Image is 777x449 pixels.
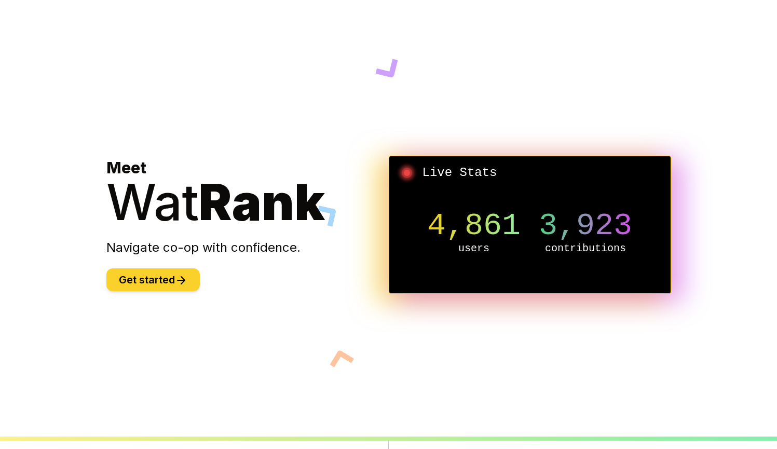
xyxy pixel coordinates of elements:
h2: Live Stats [398,165,662,181]
p: contributions [530,241,642,256]
p: users [418,241,530,256]
button: Get started [106,268,200,291]
p: 3,923 [530,210,642,241]
a: Get started [106,275,200,285]
p: 4,861 [418,210,530,241]
span: Wat [106,172,199,232]
p: Navigate co-op with confidence. [106,239,389,256]
span: Rank [199,172,325,232]
h1: Meet [106,158,389,227]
